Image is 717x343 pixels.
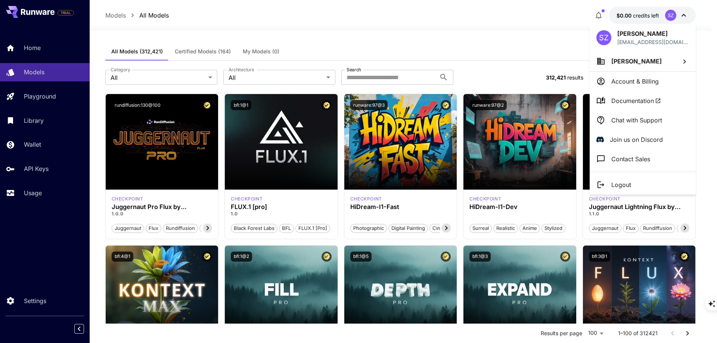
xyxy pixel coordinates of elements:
[611,77,659,86] p: Account & Billing
[611,96,661,105] span: Documentation
[611,116,662,125] p: Chat with Support
[596,30,611,45] div: SZ
[590,51,696,71] button: [PERSON_NAME]
[611,180,631,189] p: Logout
[610,135,663,144] p: Join us on Discord
[617,29,689,38] p: [PERSON_NAME]
[617,38,689,46] div: admin@shahbaznetcafe.com
[617,38,689,46] p: [EMAIL_ADDRESS][DOMAIN_NAME]
[611,57,662,65] span: [PERSON_NAME]
[611,155,650,163] p: Contact Sales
